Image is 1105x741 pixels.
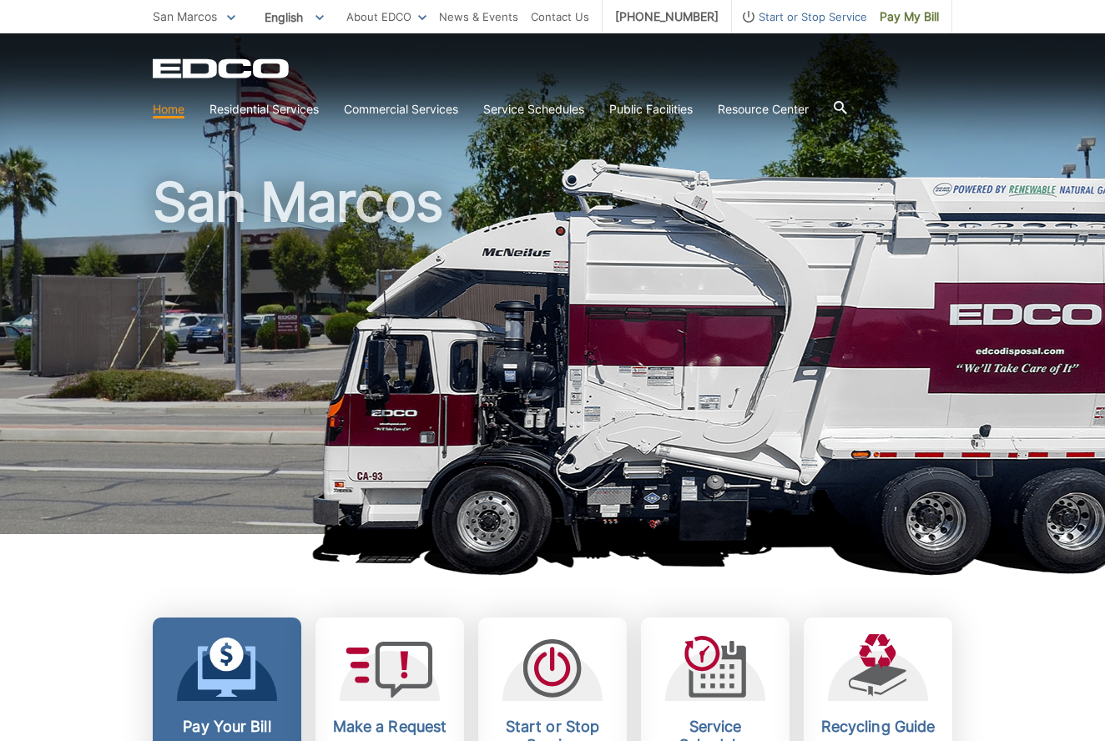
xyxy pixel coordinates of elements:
[153,9,217,23] span: San Marcos
[165,718,289,736] h2: Pay Your Bill
[609,100,693,118] a: Public Facilities
[483,100,584,118] a: Service Schedules
[153,175,952,542] h1: San Marcos
[153,58,291,78] a: EDCD logo. Return to the homepage.
[252,3,336,31] span: English
[346,8,426,26] a: About EDCO
[209,100,319,118] a: Residential Services
[344,100,458,118] a: Commercial Services
[718,100,809,118] a: Resource Center
[439,8,518,26] a: News & Events
[153,100,184,118] a: Home
[328,718,452,736] h2: Make a Request
[531,8,589,26] a: Contact Us
[880,8,939,26] span: Pay My Bill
